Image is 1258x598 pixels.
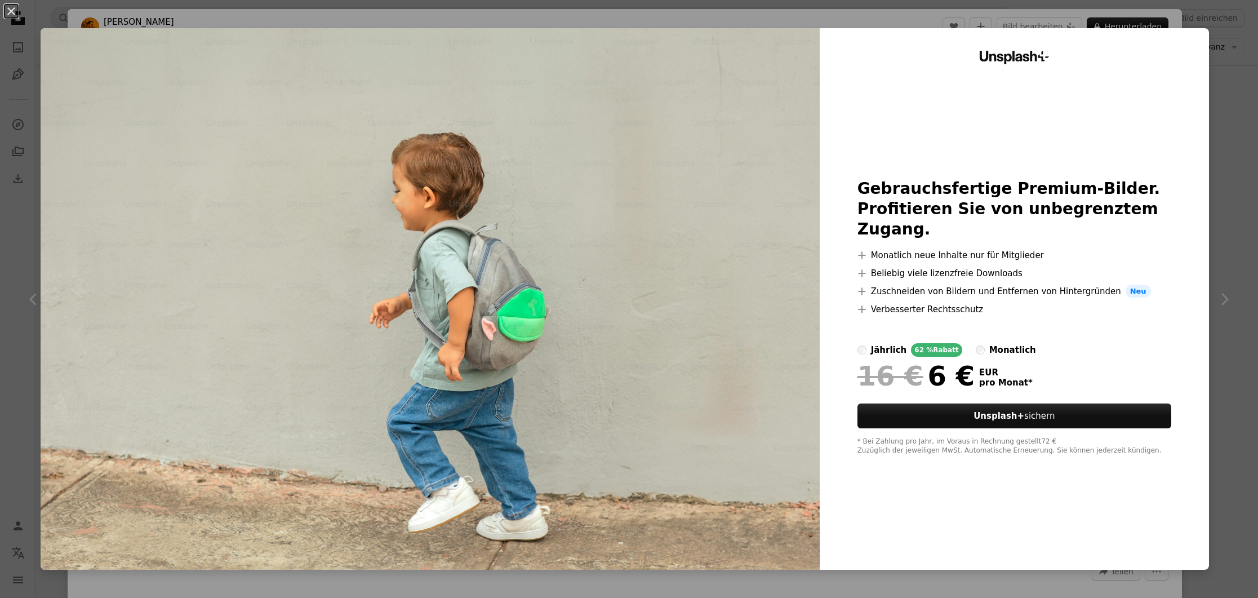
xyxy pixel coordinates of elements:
li: Verbesserter Rechtsschutz [857,303,1171,316]
input: jährlich62 %Rabatt [857,345,866,355]
div: 6 € [857,361,975,391]
input: monatlich [976,345,985,355]
span: 16 € [857,361,923,391]
span: pro Monat * [979,378,1033,388]
div: 62 % Rabatt [911,343,962,357]
li: Monatlich neue Inhalte nur für Mitglieder [857,249,1171,262]
span: Neu [1126,285,1151,298]
div: * Bei Zahlung pro Jahr, im Voraus in Rechnung gestellt 72 € Zuzüglich der jeweiligen MwSt. Automa... [857,437,1171,455]
div: monatlich [989,343,1036,357]
h2: Gebrauchsfertige Premium-Bilder. Profitieren Sie von unbegrenztem Zugang. [857,179,1171,240]
strong: Unsplash+ [973,411,1024,421]
li: Beliebig viele lizenzfreie Downloads [857,267,1171,280]
span: EUR [979,367,1033,378]
button: Unsplash+sichern [857,404,1171,428]
div: jährlich [871,343,907,357]
li: Zuschneiden von Bildern und Entfernen von Hintergründen [857,285,1171,298]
